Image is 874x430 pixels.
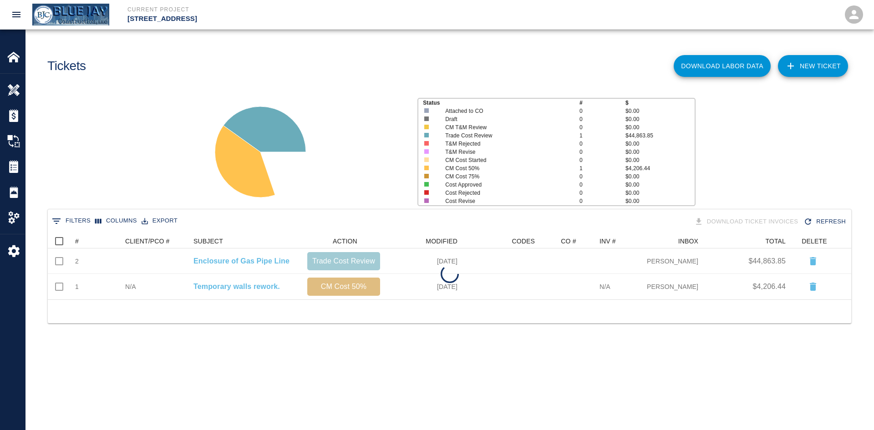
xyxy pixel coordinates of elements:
div: CO # [561,234,576,248]
div: [DATE] [385,248,462,274]
div: [DEMOGRAPHIC_DATA][PERSON_NAME] [647,274,703,299]
div: # [75,234,79,248]
div: Tickets download in groups of 15 [692,214,802,230]
div: ACTION [303,234,385,248]
div: INBOX [647,234,703,248]
a: Enclosure of Gas Pipe Line [193,256,290,267]
p: Status [423,99,579,107]
button: Export [139,214,180,228]
p: 1 [579,132,625,140]
p: Trade Cost Review [445,132,566,140]
p: Draft [445,115,566,123]
div: INV # [600,234,616,248]
div: INV # [595,234,647,248]
div: CLIENT/PCO # [121,234,189,248]
p: 0 [579,140,625,148]
p: T&M Rejected [445,140,566,148]
p: T&M Revise [445,148,566,156]
img: Blue Jay Construction LLC [32,4,109,25]
button: Refresh [802,214,849,230]
div: SUBJECT [189,234,303,248]
p: $0.00 [625,115,695,123]
div: SUBJECT [193,234,223,248]
p: 0 [579,172,625,181]
p: [STREET_ADDRESS] [127,14,486,24]
p: $4,206.44 [752,281,786,292]
div: DELETE [802,234,827,248]
p: 0 [579,107,625,115]
iframe: Chat Widget [828,386,874,430]
button: Show filters [50,214,93,228]
p: 0 [579,148,625,156]
div: CLIENT/PCO # [125,234,170,248]
div: N/A [600,282,610,291]
div: ACTION [333,234,357,248]
p: $0.00 [625,123,695,132]
div: MODIFIED [426,234,457,248]
p: $44,863.85 [625,132,695,140]
p: # [579,99,625,107]
p: 0 [579,123,625,132]
p: Trade Cost Review [311,256,376,267]
div: [PERSON_NAME] [647,248,703,274]
p: $44,863.85 [748,256,786,267]
h1: Tickets [47,59,86,74]
button: Select columns [93,214,139,228]
p: 0 [579,189,625,197]
p: $4,206.44 [625,164,695,172]
p: 0 [579,115,625,123]
a: Temporary walls rework. [193,281,280,292]
p: 0 [579,156,625,164]
p: CM Cost 50% [311,281,376,292]
p: $0.00 [625,140,695,148]
p: $ [625,99,695,107]
div: 2 [75,257,79,266]
div: [DATE] [385,274,462,299]
p: Current Project [127,5,486,14]
p: $0.00 [625,156,695,164]
div: # [71,234,121,248]
p: Cost Rejected [445,189,566,197]
p: $0.00 [625,107,695,115]
div: INBOX [678,234,698,248]
button: open drawer [5,4,27,25]
p: $0.00 [625,197,695,205]
p: CM Cost 50% [445,164,566,172]
p: CM T&M Review [445,123,566,132]
p: 1 [579,164,625,172]
p: CM Cost Started [445,156,566,164]
div: TOTAL [703,234,790,248]
div: N/A [125,282,136,291]
div: CODES [512,234,535,248]
a: NEW TICKET [778,55,848,77]
p: $0.00 [625,172,695,181]
p: $0.00 [625,181,695,189]
div: TOTAL [765,234,786,248]
button: Download Labor Data [674,55,771,77]
p: $0.00 [625,148,695,156]
div: Refresh the list [802,214,849,230]
div: CODES [462,234,539,248]
p: Cost Revise [445,197,566,205]
p: 0 [579,181,625,189]
div: CO # [539,234,595,248]
p: $0.00 [625,189,695,197]
p: Attached to CO [445,107,566,115]
div: MODIFIED [385,234,462,248]
p: CM Cost 75% [445,172,566,181]
p: Cost Approved [445,181,566,189]
div: DELETE [790,234,836,248]
p: 0 [579,197,625,205]
div: 1 [75,282,79,291]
